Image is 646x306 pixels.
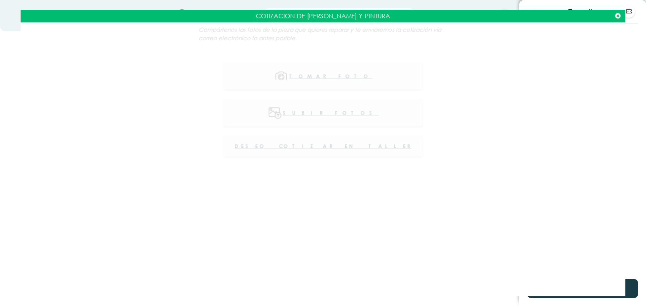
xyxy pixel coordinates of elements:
span: Subir fotos [280,102,383,118]
button: Deseo cotizar en taller [217,135,429,157]
button: Tomar foto [217,56,429,85]
img: mMoqUg+Y6aUS6LnDlxD7Bo0MZxWs6HFM5cnHM4Qtg4Rn [270,63,287,78]
img: wWc3mI9nliSrAAAAABJRU5ErkJggg== [263,102,280,118]
p: COTIZACION DE [PERSON_NAME] Y PINTURA [5,2,641,12]
span: Tomar foto [287,63,376,78]
p: Compártenos las fotos de la pieza que quieres reparar y te enviaremos la cotización vía correo el... [190,17,456,35]
button: Subir fotos [217,95,429,125]
span: Deseo cotizar en taller [228,142,418,150]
